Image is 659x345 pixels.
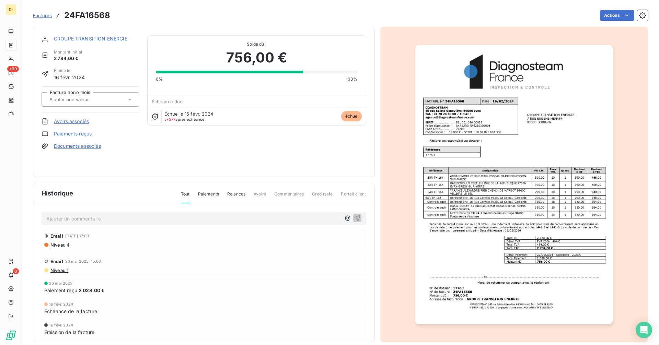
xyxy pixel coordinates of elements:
[13,268,19,274] span: 6
[50,259,63,264] span: Email
[156,41,358,47] span: Solde dû :
[164,111,213,117] span: Échue le 16 févr. 2024
[274,191,304,203] span: Commentaires
[600,10,634,21] button: Actions
[226,47,287,68] span: 756,00 €
[79,287,105,294] span: 2 028,00 €
[5,4,16,15] div: DI
[346,76,358,82] span: 100%
[54,36,127,41] a: GROUPE TRANSITION ENERGIE
[181,191,190,203] span: Tout
[341,191,366,203] span: Portail client
[49,302,73,306] span: 16 févr. 2024
[54,130,92,137] a: Paiements reçus
[50,267,68,273] span: Niveau 1
[227,191,245,203] span: Relances
[5,330,16,341] img: Logo LeanPay
[54,49,82,55] span: Montant initial
[7,66,19,72] span: +99
[54,68,85,74] span: Émise le
[50,242,70,248] span: Niveau 4
[54,143,101,150] a: Documents associés
[49,281,73,285] span: 30 mai 2025
[54,118,89,125] a: Avoirs associés
[254,191,266,203] span: Avoirs
[49,96,118,103] input: Ajouter une valeur
[341,111,362,121] span: échue
[65,259,101,263] span: 30 mai 2025, 15:00
[198,191,219,203] span: Paiements
[312,191,333,203] span: Creditsafe
[50,233,63,239] span: Email
[33,13,52,18] span: Factures
[164,117,205,121] span: après échéance
[415,45,613,324] img: invoice_thumbnail
[44,287,77,294] span: Paiement reçu
[156,76,163,82] span: 0%
[64,9,110,22] h3: 24FA16568
[42,189,73,198] span: Historique
[44,308,97,315] span: Échéance de la facture
[44,329,94,336] span: Émission de la facture
[54,74,85,81] span: 16 févr. 2024
[49,323,73,327] span: 16 févr. 2024
[54,55,82,62] span: 2 784,00 €
[65,234,89,238] span: [DATE] 17:00
[164,117,176,122] span: J+577
[33,12,52,19] a: Factures
[152,99,183,104] span: Échéance due
[636,322,652,338] div: Open Intercom Messenger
